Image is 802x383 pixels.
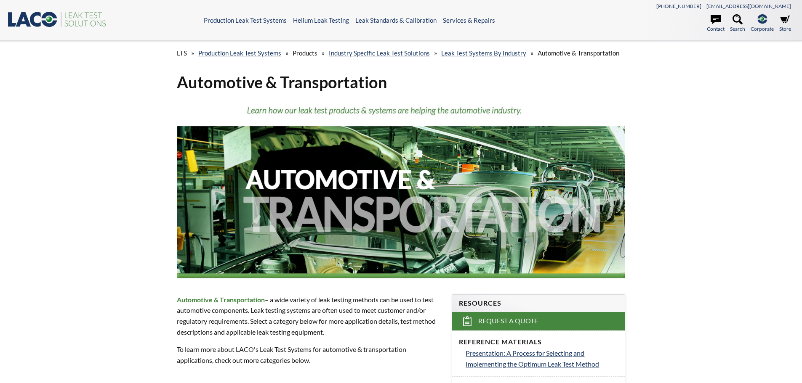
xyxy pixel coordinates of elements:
[779,14,791,33] a: Store
[443,16,495,24] a: Services & Repairs
[706,3,791,9] a: [EMAIL_ADDRESS][DOMAIN_NAME]
[459,299,618,308] h4: Resources
[293,49,317,57] span: Products
[466,348,618,369] a: Presentation: A Process for Selecting and Implementing the Optimum Leak Test Method
[204,16,287,24] a: Production Leak Test Systems
[177,41,626,65] div: » » » » »
[177,344,442,365] p: To learn more about LACO's Leak Test Systems for automotive & transportation applications, check ...
[730,14,745,33] a: Search
[538,49,619,57] span: Automotive & Transportation
[177,296,265,304] strong: Automotive & Transportation
[355,16,437,24] a: Leak Standards & Calibration
[656,3,701,9] a: [PHONE_NUMBER]
[329,49,430,57] a: Industry Specific Leak Test Solutions
[466,349,599,368] span: Presentation: A Process for Selecting and Implementing the Optimum Leak Test Method
[459,338,618,346] h4: Reference Materials
[198,49,281,57] a: Production Leak Test Systems
[751,25,774,33] span: Corporate
[177,72,626,92] h1: Automotive & Transportation
[441,49,526,57] a: Leak Test Systems by Industry
[177,49,187,57] span: LTS
[293,16,349,24] a: Helium Leak Testing
[177,99,626,278] img: Automotive & Transportation header
[707,14,725,33] a: Contact
[452,312,625,330] a: Request a Quote
[177,294,442,337] p: – a wide variety of leak testing methods can be used to test automotive components. Leak testing ...
[478,317,538,325] span: Request a Quote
